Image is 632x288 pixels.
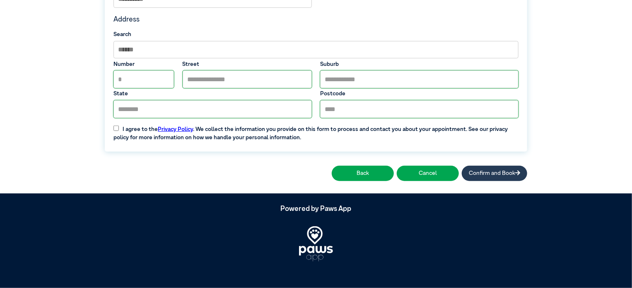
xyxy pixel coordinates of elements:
a: Privacy Policy [158,126,193,132]
label: State [113,90,312,98]
input: Search by Suburb [113,41,519,59]
label: I agree to the . We collect the information you provide on this form to process and contact you a... [109,119,523,142]
button: Back [332,166,394,181]
button: Cancel [397,166,459,181]
label: Search [113,30,519,39]
img: PawsApp [299,226,333,261]
label: Street [183,60,312,68]
input: I agree to thePrivacy Policy. We collect the information you provide on this form to process and ... [113,126,119,131]
label: Suburb [320,60,519,68]
label: Number [113,60,174,68]
h5: Powered by Paws App [105,205,527,213]
h4: Address [113,16,519,24]
button: Confirm and Book [462,166,527,181]
label: Postcode [320,90,519,98]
